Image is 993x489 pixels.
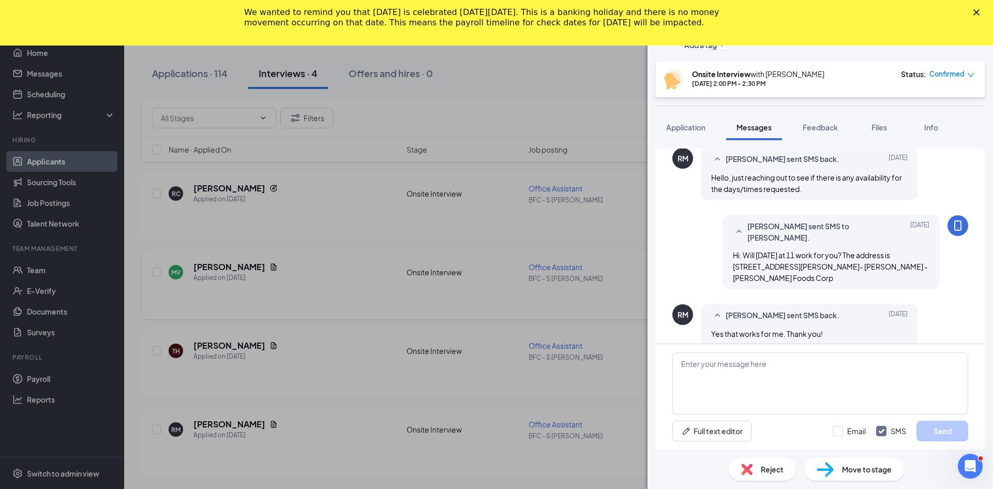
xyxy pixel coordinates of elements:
[736,123,772,132] span: Messages
[678,309,688,320] div: RM
[678,153,688,164] div: RM
[711,153,724,166] svg: SmallChevronUp
[733,226,745,238] svg: SmallChevronUp
[889,309,908,322] span: [DATE]
[747,220,883,243] span: [PERSON_NAME] sent SMS to [PERSON_NAME].
[711,309,724,322] svg: SmallChevronUp
[924,123,938,132] span: Info
[761,464,784,475] span: Reject
[692,69,824,79] div: with [PERSON_NAME]
[692,79,824,88] div: [DATE] 2:00 PM - 2:30 PM
[958,454,983,479] iframe: Intercom live chat
[692,69,750,79] b: Onsite Interview
[910,220,929,243] span: [DATE]
[666,123,705,132] span: Application
[871,123,887,132] span: Files
[901,69,926,79] div: Status :
[929,69,965,79] span: Confirmed
[726,153,839,166] span: [PERSON_NAME] sent SMS back.
[967,71,974,79] span: down
[803,123,838,132] span: Feedback
[726,309,839,322] span: [PERSON_NAME] sent SMS back.
[711,329,823,338] span: Yes that works for me. Thank you!
[733,250,928,283] span: Hi. Will [DATE] at 11 work for you? The address is [STREET_ADDRESS][PERSON_NAME]- [PERSON_NAME] -...
[711,173,902,194] span: Hello, just reaching out to see if there is any availability for the days/times requested.
[842,464,892,475] span: Move to stage
[973,9,984,16] div: Close
[916,421,968,441] button: Send
[672,421,751,441] button: Full text editorPen
[681,426,691,436] svg: Pen
[244,7,732,28] div: We wanted to remind you that [DATE] is celebrated [DATE][DATE]. This is a banking holiday and the...
[952,219,964,232] svg: MobileSms
[889,153,908,166] span: [DATE]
